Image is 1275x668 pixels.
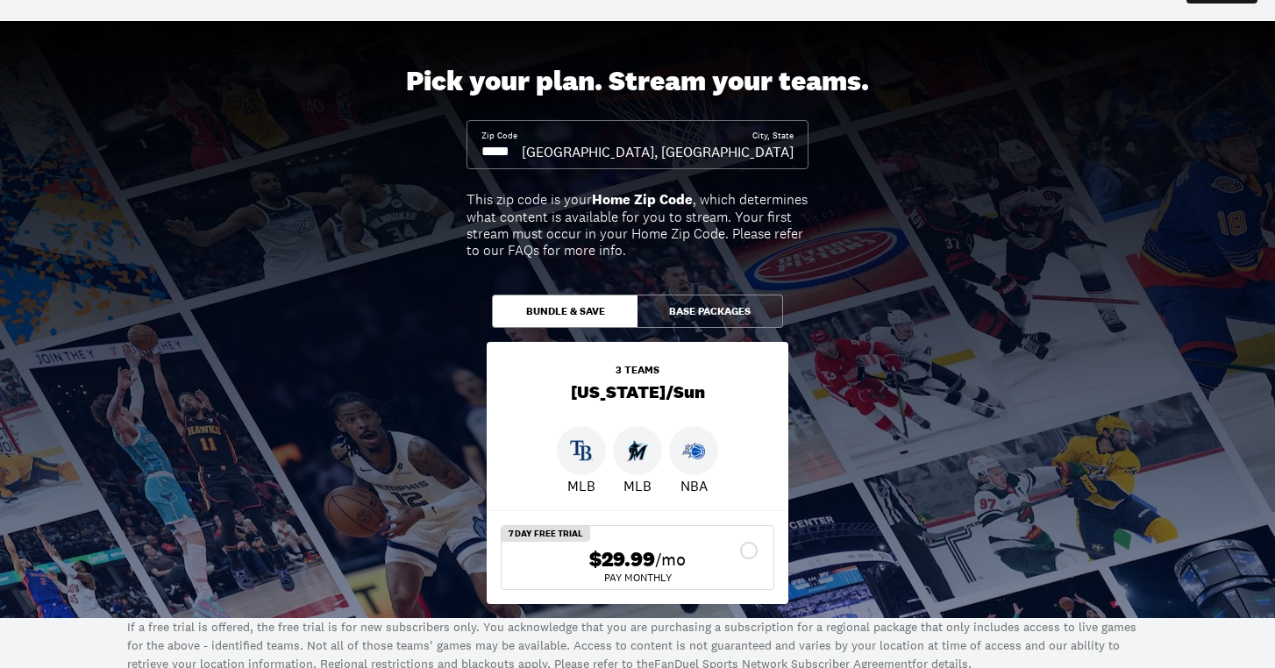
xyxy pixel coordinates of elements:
div: [GEOGRAPHIC_DATA], [GEOGRAPHIC_DATA] [522,142,794,161]
div: Pay Monthly [516,572,759,583]
div: 7 Day Free Trial [502,526,590,542]
span: /mo [655,547,686,572]
button: Bundle & Save [492,295,637,328]
img: Marlins [626,439,649,462]
button: Base Packages [637,295,783,328]
div: 3 teams [616,365,659,375]
p: MLB [567,475,595,496]
div: City, State [752,130,794,142]
img: Magic [682,439,705,462]
div: Pick your plan. Stream your teams. [406,65,869,98]
b: Home Zip Code [592,190,693,209]
img: Rays [570,439,593,462]
p: MLB [623,475,652,496]
div: [US_STATE]/Sun [487,342,788,426]
span: $29.99 [589,547,655,572]
div: Zip Code [481,130,517,142]
div: This zip code is your , which determines what content is available for you to stream. Your first ... [467,191,808,259]
p: NBA [680,475,708,496]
